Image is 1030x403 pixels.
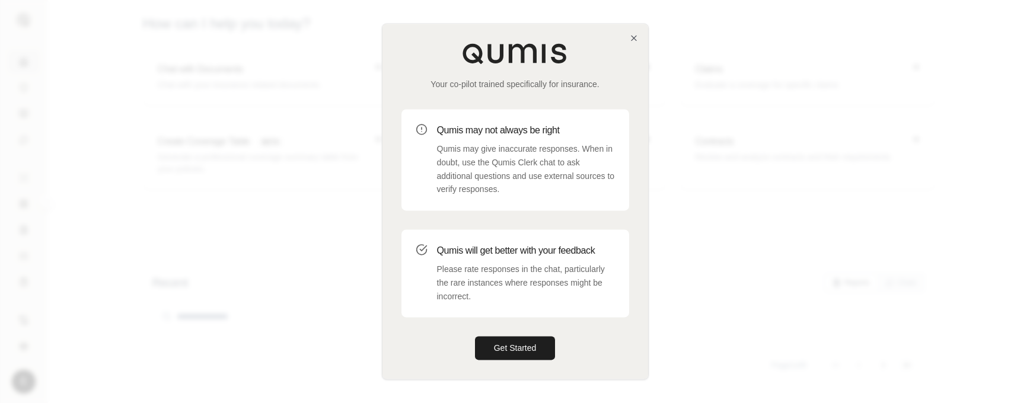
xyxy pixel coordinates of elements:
[437,142,615,196] p: Qumis may give inaccurate responses. When in doubt, use the Qumis Clerk chat to ask additional qu...
[475,337,556,360] button: Get Started
[401,78,629,90] p: Your co-pilot trained specifically for insurance.
[462,43,569,64] img: Qumis Logo
[437,244,615,258] h3: Qumis will get better with your feedback
[437,263,615,303] p: Please rate responses in the chat, particularly the rare instances where responses might be incor...
[437,123,615,137] h3: Qumis may not always be right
